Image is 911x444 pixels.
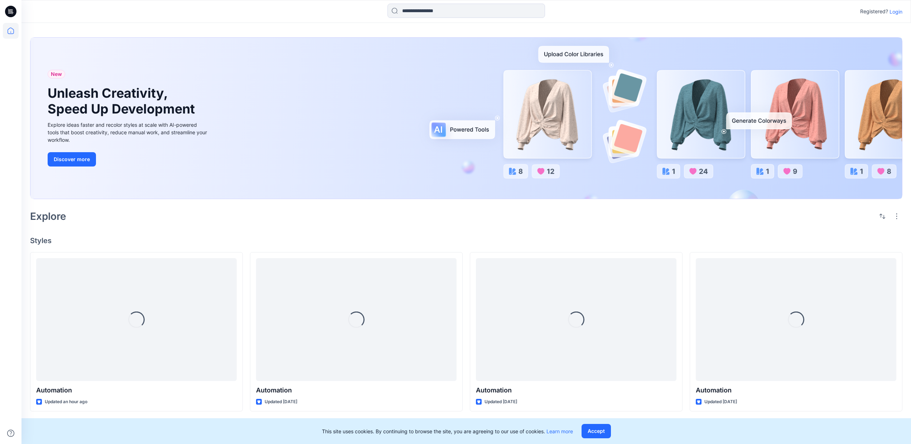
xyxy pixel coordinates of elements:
p: This site uses cookies. By continuing to browse the site, you are agreeing to our use of cookies. [322,428,573,435]
h4: Styles [30,236,902,245]
h1: Unleash Creativity, Speed Up Development [48,86,198,116]
a: Discover more [48,152,209,166]
p: Automation [256,385,457,395]
h2: Explore [30,211,66,222]
a: Learn more [546,428,573,434]
p: Automation [36,385,237,395]
p: Login [890,8,902,15]
p: Automation [696,385,896,395]
p: Updated [DATE] [485,398,517,406]
p: Updated [DATE] [265,398,297,406]
p: Updated [DATE] [704,398,737,406]
p: Registered? [860,7,888,16]
button: Accept [582,424,611,438]
p: Automation [476,385,676,395]
button: Discover more [48,152,96,166]
div: Explore ideas faster and recolor styles at scale with AI-powered tools that boost creativity, red... [48,121,209,144]
span: New [51,70,62,78]
p: Updated an hour ago [45,398,87,406]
